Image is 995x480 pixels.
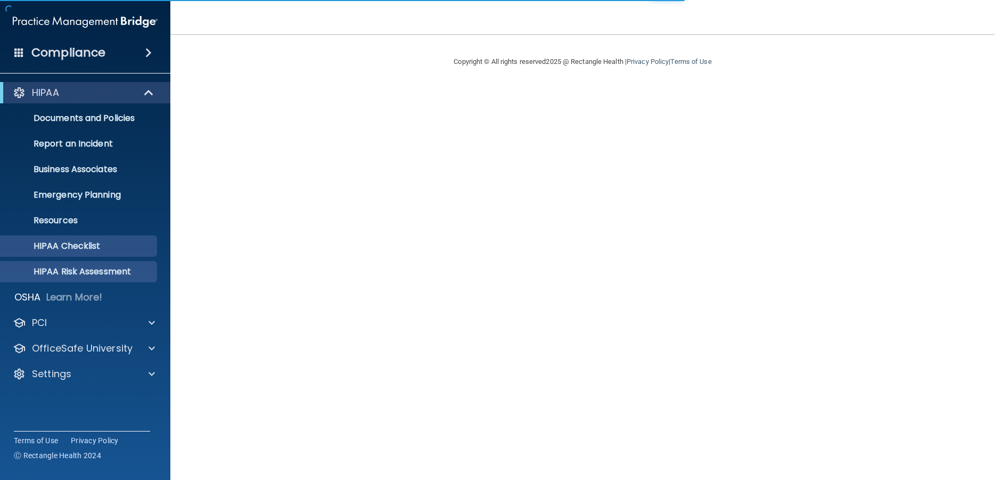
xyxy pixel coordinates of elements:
[14,435,58,446] a: Terms of Use
[13,11,158,32] img: PMB logo
[32,316,47,329] p: PCI
[627,58,669,66] a: Privacy Policy
[46,291,103,304] p: Learn More!
[14,450,101,461] span: Ⓒ Rectangle Health 2024
[13,368,155,380] a: Settings
[32,86,59,99] p: HIPAA
[7,266,152,277] p: HIPAA Risk Assessment
[13,316,155,329] a: PCI
[71,435,119,446] a: Privacy Policy
[7,215,152,226] p: Resources
[7,164,152,175] p: Business Associates
[670,58,711,66] a: Terms of Use
[7,190,152,200] p: Emergency Planning
[13,86,154,99] a: HIPAA
[389,45,777,79] div: Copyright © All rights reserved 2025 @ Rectangle Health | |
[32,368,71,380] p: Settings
[7,113,152,124] p: Documents and Policies
[32,342,133,355] p: OfficeSafe University
[7,139,152,149] p: Report an Incident
[31,45,105,60] h4: Compliance
[13,342,155,355] a: OfficeSafe University
[7,241,152,251] p: HIPAA Checklist
[14,291,41,304] p: OSHA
